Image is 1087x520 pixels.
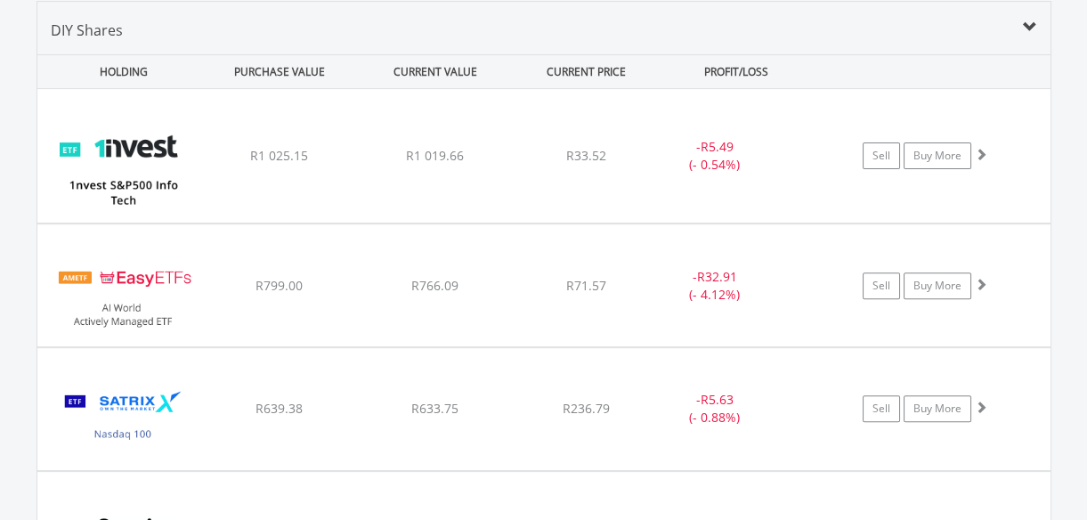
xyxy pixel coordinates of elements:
[406,147,464,164] span: R1 019.66
[904,272,971,299] a: Buy More
[566,277,606,294] span: R71.57
[204,55,356,88] div: PURCHASE VALUE
[697,268,737,285] span: R32.91
[256,400,303,417] span: R639.38
[46,370,199,466] img: TFSA.STXNDQ.png
[256,277,303,294] span: R799.00
[46,111,199,218] img: TFSA.ETF5IT.png
[250,147,308,164] span: R1 025.15
[863,395,900,422] a: Sell
[648,391,783,427] div: - (- 0.88%)
[904,395,971,422] a: Buy More
[515,55,656,88] div: CURRENT PRICE
[360,55,512,88] div: CURRENT VALUE
[701,138,734,155] span: R5.49
[46,247,199,342] img: TFSA.EASYAI.png
[863,142,900,169] a: Sell
[411,277,458,294] span: R766.09
[701,391,734,408] span: R5.63
[563,400,610,417] span: R236.79
[863,272,900,299] a: Sell
[51,20,123,40] span: DIY Shares
[38,55,200,88] div: HOLDING
[648,268,783,304] div: - (- 4.12%)
[411,400,458,417] span: R633.75
[661,55,813,88] div: PROFIT/LOSS
[566,147,606,164] span: R33.52
[648,138,783,174] div: - (- 0.54%)
[904,142,971,169] a: Buy More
